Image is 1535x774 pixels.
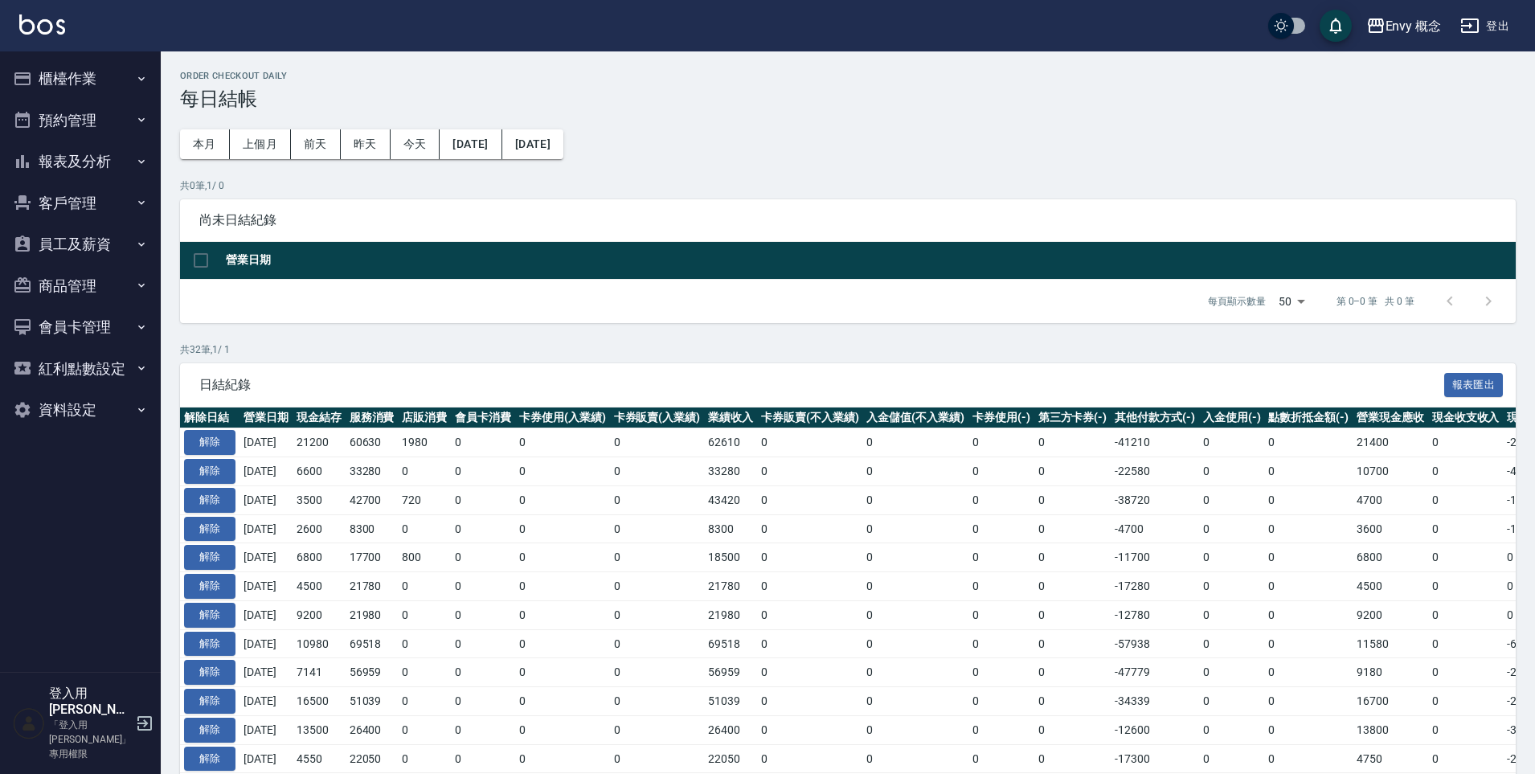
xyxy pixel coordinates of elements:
[346,543,399,572] td: 17700
[1034,514,1111,543] td: 0
[398,457,451,486] td: 0
[704,543,757,572] td: 18500
[704,715,757,744] td: 26400
[515,428,610,457] td: 0
[1264,572,1353,601] td: 0
[1199,629,1265,658] td: 0
[968,428,1034,457] td: 0
[346,687,399,716] td: 51039
[199,212,1496,228] span: 尚未日結紀錄
[1111,572,1199,601] td: -17280
[1111,600,1199,629] td: -12780
[515,715,610,744] td: 0
[1428,485,1504,514] td: 0
[1320,10,1352,42] button: save
[291,129,341,159] button: 前天
[515,514,610,543] td: 0
[1111,543,1199,572] td: -11700
[184,488,235,513] button: 解除
[1034,600,1111,629] td: 0
[862,658,968,687] td: 0
[704,687,757,716] td: 51039
[346,457,399,486] td: 33280
[1428,658,1504,687] td: 0
[1199,485,1265,514] td: 0
[1454,11,1516,41] button: 登出
[398,572,451,601] td: 0
[610,543,705,572] td: 0
[862,600,968,629] td: 0
[341,129,391,159] button: 昨天
[346,514,399,543] td: 8300
[1264,715,1353,744] td: 0
[293,715,346,744] td: 13500
[704,658,757,687] td: 56959
[6,182,154,224] button: 客戶管理
[1353,629,1428,658] td: 11580
[391,129,440,159] button: 今天
[49,686,131,718] h5: 登入用[PERSON_NAME]
[1111,715,1199,744] td: -12600
[757,543,863,572] td: 0
[968,600,1034,629] td: 0
[398,514,451,543] td: 0
[451,485,515,514] td: 0
[1199,687,1265,716] td: 0
[1353,744,1428,773] td: 4750
[1199,715,1265,744] td: 0
[239,687,293,716] td: [DATE]
[184,430,235,455] button: 解除
[1264,457,1353,486] td: 0
[19,14,65,35] img: Logo
[862,629,968,658] td: 0
[704,629,757,658] td: 69518
[6,58,154,100] button: 櫃檯作業
[440,129,501,159] button: [DATE]
[515,407,610,428] th: 卡券使用(入業績)
[610,658,705,687] td: 0
[1428,514,1504,543] td: 0
[610,629,705,658] td: 0
[1199,428,1265,457] td: 0
[1034,658,1111,687] td: 0
[1444,376,1504,391] a: 報表匯出
[1353,658,1428,687] td: 9180
[1264,543,1353,572] td: 0
[968,457,1034,486] td: 0
[515,600,610,629] td: 0
[1353,543,1428,572] td: 6800
[180,129,230,159] button: 本月
[451,407,515,428] th: 會員卡消費
[515,457,610,486] td: 0
[862,514,968,543] td: 0
[1353,514,1428,543] td: 3600
[757,715,863,744] td: 0
[1111,485,1199,514] td: -38720
[6,389,154,431] button: 資料設定
[1264,600,1353,629] td: 0
[515,687,610,716] td: 0
[968,744,1034,773] td: 0
[757,600,863,629] td: 0
[1034,407,1111,428] th: 第三方卡券(-)
[1353,428,1428,457] td: 21400
[1428,457,1504,486] td: 0
[293,514,346,543] td: 2600
[968,629,1034,658] td: 0
[1034,715,1111,744] td: 0
[502,129,563,159] button: [DATE]
[610,485,705,514] td: 0
[1264,485,1353,514] td: 0
[1199,744,1265,773] td: 0
[704,744,757,773] td: 22050
[757,485,863,514] td: 0
[757,629,863,658] td: 0
[968,687,1034,716] td: 0
[1264,658,1353,687] td: 0
[451,629,515,658] td: 0
[1386,16,1442,36] div: Envy 概念
[239,428,293,457] td: [DATE]
[1199,572,1265,601] td: 0
[1208,294,1266,309] p: 每頁顯示數量
[239,457,293,486] td: [DATE]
